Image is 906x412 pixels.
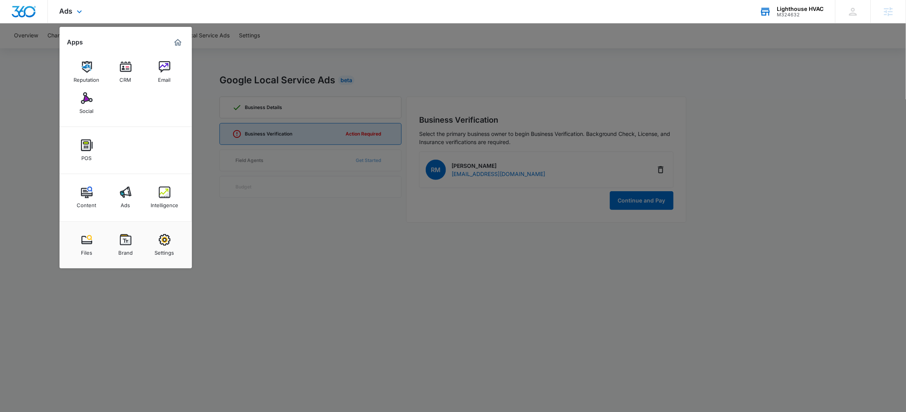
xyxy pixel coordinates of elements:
[150,183,179,212] a: Intelligence
[72,57,102,87] a: Reputation
[777,6,824,12] div: account name
[150,57,179,87] a: Email
[121,198,130,208] div: Ads
[111,230,140,260] a: Brand
[172,36,184,49] a: Marketing 360® Dashboard
[111,57,140,87] a: CRM
[67,39,83,46] h2: Apps
[82,151,92,161] div: POS
[81,246,92,256] div: Files
[120,73,132,83] div: CRM
[150,230,179,260] a: Settings
[80,104,94,114] div: Social
[72,230,102,260] a: Files
[74,73,100,83] div: Reputation
[151,198,178,208] div: Intelligence
[60,7,73,15] span: Ads
[777,12,824,18] div: account id
[111,183,140,212] a: Ads
[118,246,133,256] div: Brand
[72,136,102,165] a: POS
[155,246,174,256] div: Settings
[158,73,171,83] div: Email
[72,183,102,212] a: Content
[72,88,102,118] a: Social
[77,198,97,208] div: Content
